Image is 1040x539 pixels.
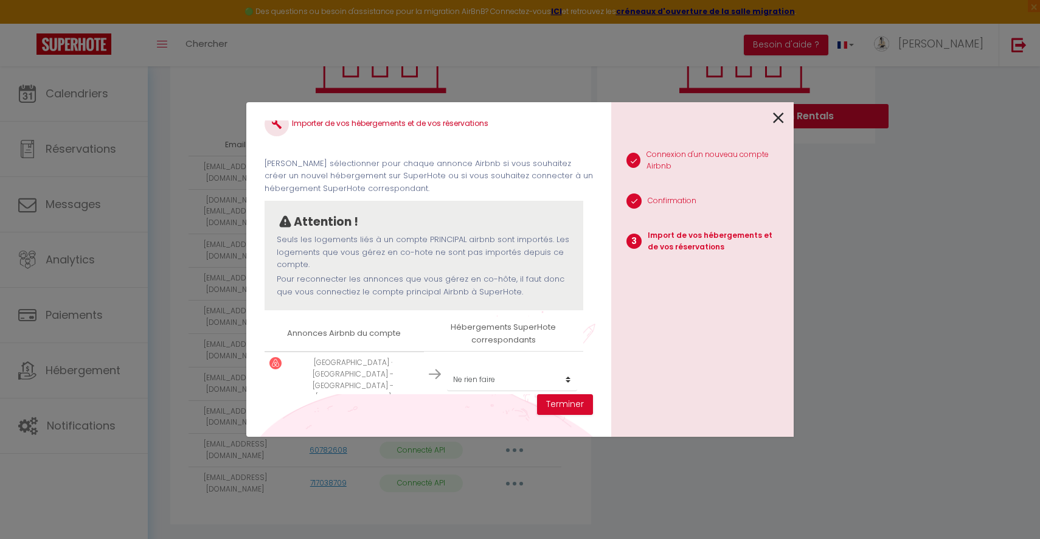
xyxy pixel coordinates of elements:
p: [GEOGRAPHIC_DATA] · [GEOGRAPHIC_DATA] - [GEOGRAPHIC_DATA] - [GEOGRAPHIC_DATA] [288,357,419,403]
th: Annonces Airbnb du compte [265,316,424,351]
p: Pour reconnecter les annonces que vous gérez en co-hôte, il faut donc que vous connectiez le comp... [277,273,571,298]
p: Confirmation [648,195,696,207]
button: Terminer [537,394,593,415]
p: Connexion d'un nouveau compte Airbnb [647,149,784,172]
p: Import de vos hébergements et de vos réservations [648,230,784,253]
iframe: Chat [988,484,1031,530]
span: 3 [626,234,642,249]
th: Hébergements SuperHote correspondants [424,316,583,351]
p: Seuls les logements liés à un compte PRINCIPAL airbnb sont importés. Les logements que vous gérez... [277,234,571,271]
h4: Importer de vos hébergements et de vos réservations [265,112,593,136]
p: [PERSON_NAME] sélectionner pour chaque annonce Airbnb si vous souhaitez créer un nouvel hébergeme... [265,158,593,195]
p: Attention ! [294,213,358,231]
button: Ouvrir le widget de chat LiveChat [10,5,46,41]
